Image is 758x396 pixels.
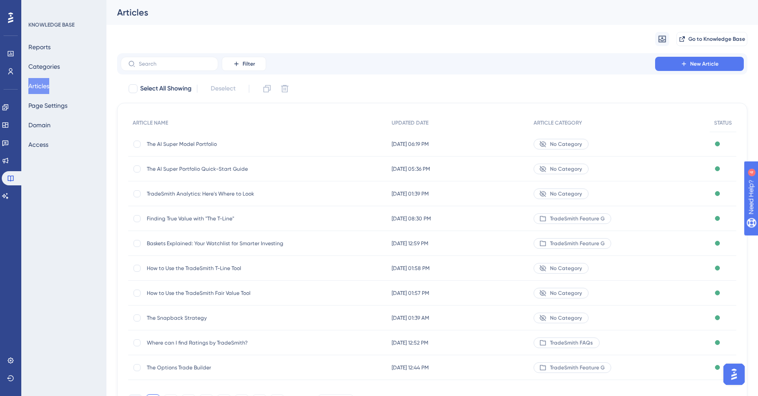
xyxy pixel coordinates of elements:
span: Select All Showing [140,83,192,94]
span: TradeSmith Feature G [550,215,605,222]
span: [DATE] 12:59 PM [392,240,428,247]
span: [DATE] 12:44 PM [392,364,429,371]
span: Finding True Value with "The T-Line" [147,215,289,222]
button: Access [28,137,48,153]
span: The Options Trade Builder [147,364,289,371]
button: Deselect [203,81,244,97]
span: The AI Super Portfolio Quick-Start Guide [147,165,289,173]
span: ARTICLE NAME [133,119,168,126]
span: The AI Super Model Portfolio [147,141,289,148]
input: Search [139,61,211,67]
span: No Category [550,314,582,322]
button: Domain [28,117,51,133]
div: Articles [117,6,725,19]
span: Deselect [211,83,236,94]
div: 4 [62,4,64,12]
span: ARTICLE CATEGORY [534,119,582,126]
button: Filter [222,57,266,71]
span: Where can I find Ratings by TradeSmith? [147,339,289,346]
button: Articles [28,78,49,94]
button: Reports [28,39,51,55]
span: No Category [550,141,582,148]
span: No Category [550,165,582,173]
span: How to Use the TradeSmith Fair Value Tool [147,290,289,297]
span: No Category [550,265,582,272]
button: Categories [28,59,60,74]
span: STATUS [714,119,732,126]
span: [DATE] 01:58 PM [392,265,430,272]
iframe: UserGuiding AI Assistant Launcher [721,361,747,388]
span: TradeSmith Analytics: Here's Where to Look [147,190,289,197]
span: TradeSmith FAQs [550,339,593,346]
button: Page Settings [28,98,67,114]
span: [DATE] 01:57 PM [392,290,429,297]
button: New Article [655,57,744,71]
span: Go to Knowledge Base [688,35,745,43]
span: [DATE] 05:36 PM [392,165,430,173]
span: [DATE] 01:39 AM [392,314,429,322]
span: UPDATED DATE [392,119,428,126]
span: [DATE] 01:39 PM [392,190,429,197]
span: No Category [550,190,582,197]
span: Baskets Explained: Your Watchlist for Smarter Investing [147,240,289,247]
span: New Article [690,60,719,67]
span: How to Use the TradeSmith T-Line Tool [147,265,289,272]
button: Go to Knowledge Base [676,32,747,46]
span: [DATE] 12:52 PM [392,339,428,346]
span: Filter [243,60,255,67]
span: The Snapback Strategy [147,314,289,322]
span: [DATE] 06:19 PM [392,141,429,148]
span: [DATE] 08:30 PM [392,215,431,222]
span: No Category [550,290,582,297]
div: KNOWLEDGE BASE [28,21,75,28]
span: TradeSmith Feature G [550,240,605,247]
span: Need Help? [21,2,55,13]
span: TradeSmith Feature G [550,364,605,371]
